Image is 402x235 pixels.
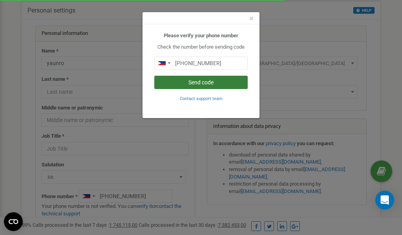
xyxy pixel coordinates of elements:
[249,14,254,23] span: ×
[180,95,223,101] a: Contact support team
[249,15,254,23] button: Close
[375,191,394,209] div: Open Intercom Messenger
[154,44,248,51] p: Check the number before sending code
[180,96,223,101] small: Contact support team
[164,33,238,38] b: Please verify your phone number
[155,57,173,69] div: Telephone country code
[154,76,248,89] button: Send code
[4,212,23,231] button: Open CMP widget
[154,56,248,70] input: 0905 123 4567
